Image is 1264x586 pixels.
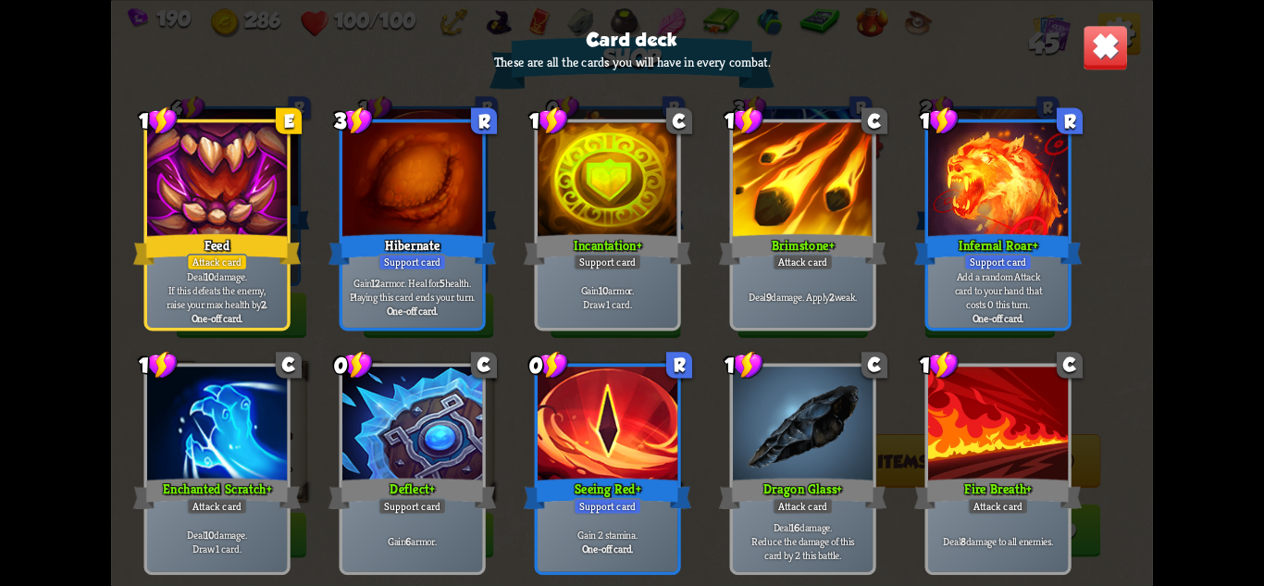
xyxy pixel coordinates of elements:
[932,269,1065,311] p: Add a random Attack card to your hand that costs 0 this turn.
[151,269,284,311] p: Deal damage. If this defeats the enemy, raise your max health by .
[276,107,302,133] div: E
[328,475,496,512] div: Deflect+
[920,106,959,135] div: 1
[1083,24,1128,69] img: Close_Button.png
[541,283,675,311] p: Gain armor. Draw 1 card.
[719,231,886,268] div: Brimstone+
[328,231,496,268] div: Hibernate
[524,231,691,268] div: Incantation+
[725,106,763,135] div: 1
[861,107,887,133] div: C
[766,290,772,304] b: 9
[829,290,835,304] b: 2
[471,107,497,133] div: R
[529,350,568,380] div: 0
[1057,352,1083,378] div: C
[737,520,870,562] p: Deal damage. Reduce the damage of this card by 2 this battle.
[334,350,373,380] div: 0
[968,497,1029,514] div: Attack card
[440,276,445,290] b: 5
[334,106,373,135] div: 3
[204,269,215,283] b: 10
[387,304,439,318] b: One-off card.
[151,527,284,555] p: Deal damage. Draw 1 card.
[187,254,248,270] div: Attack card
[587,29,677,50] h3: Card deck
[914,475,1082,512] div: Fire Breath+
[187,497,248,514] div: Attack card
[133,231,301,268] div: Feed
[914,231,1082,268] div: Infernal Roar+
[666,352,692,378] div: R
[346,534,479,548] p: Gain armor.
[574,254,642,270] div: Support card
[541,527,675,541] p: Gain 2 stamina.
[920,350,959,380] div: 1
[494,53,771,69] p: These are all the cards you will have in every combat.
[582,541,634,555] b: One-off card.
[346,276,479,304] p: Gain armor. Heal for health. Playing this card ends your turn.
[529,106,568,135] div: 1
[964,254,1033,270] div: Support card
[524,475,691,512] div: Seeing Red+
[139,350,178,380] div: 1
[261,297,266,311] b: 2
[371,276,380,290] b: 12
[773,497,834,514] div: Attack card
[276,352,302,378] div: C
[574,497,642,514] div: Support card
[737,290,870,304] p: Deal damage. Apply weak.
[133,475,301,512] div: Enchanted Scratch+
[192,311,243,325] b: One-off card.
[378,254,447,270] div: Support card
[139,106,178,135] div: 1
[861,352,887,378] div: C
[973,311,1024,325] b: One-off card.
[790,520,799,534] b: 16
[773,254,834,270] div: Attack card
[725,350,763,380] div: 1
[378,497,447,514] div: Support card
[204,527,215,541] b: 10
[599,283,609,297] b: 10
[932,534,1065,548] p: Deal damage to all enemies.
[405,534,411,548] b: 6
[666,107,692,133] div: C
[471,352,497,378] div: C
[719,475,886,512] div: Dragon Glass+
[1057,107,1083,133] div: R
[960,534,966,548] b: 8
